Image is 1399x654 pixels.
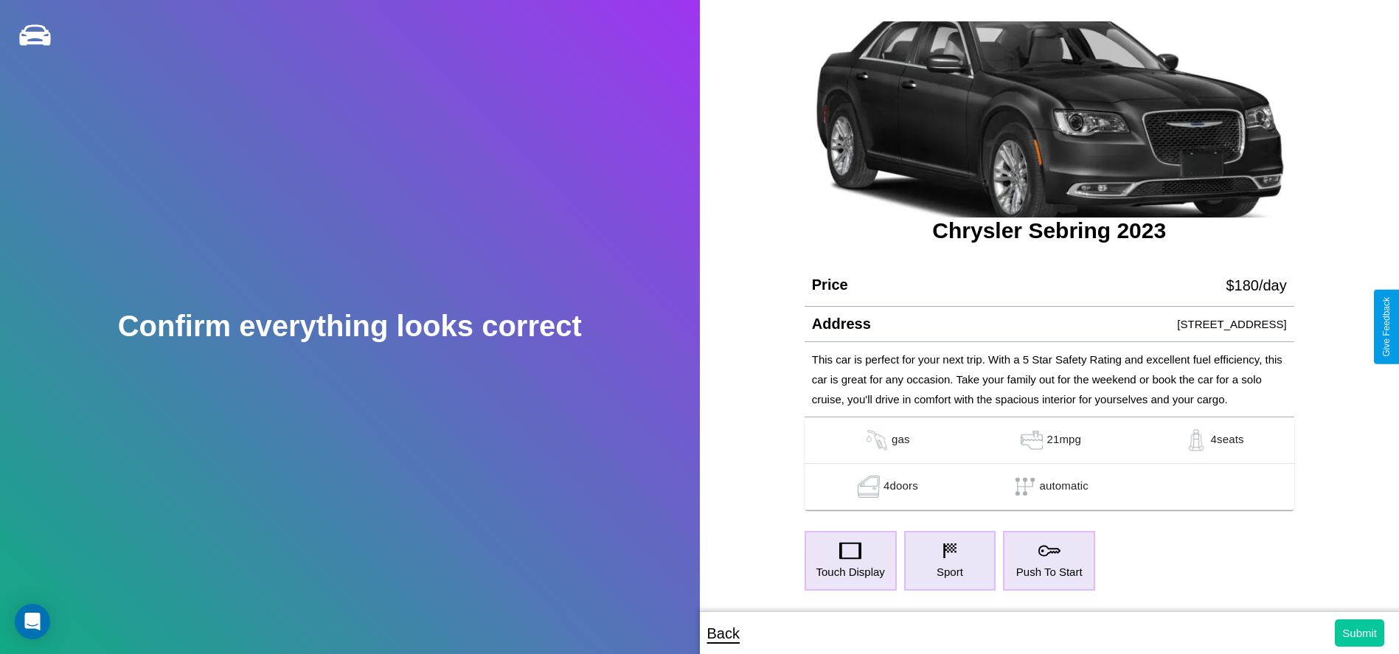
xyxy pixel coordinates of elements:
[812,316,871,333] h4: Address
[1181,429,1211,451] img: gas
[892,429,910,451] p: gas
[1177,314,1286,334] p: [STREET_ADDRESS]
[1335,619,1384,647] button: Submit
[118,310,582,343] h2: Confirm everything looks correct
[805,218,1294,243] h3: Chrysler Sebring 2023
[812,276,848,293] h4: Price
[1046,429,1081,451] p: 21 mpg
[862,429,892,451] img: gas
[805,417,1294,510] table: simple table
[1211,429,1244,451] p: 4 seats
[812,349,1287,409] p: This car is perfect for your next trip. With a 5 Star Safety Rating and excellent fuel efficiency...
[15,604,50,639] div: Open Intercom Messenger
[816,562,884,582] p: Touch Display
[884,476,918,498] p: 4 doors
[937,562,963,582] p: Sport
[1016,562,1083,582] p: Push To Start
[1381,297,1392,357] div: Give Feedback
[707,620,740,647] p: Back
[1226,272,1286,299] p: $ 180 /day
[1040,476,1089,498] p: automatic
[1017,429,1046,451] img: gas
[854,476,884,498] img: gas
